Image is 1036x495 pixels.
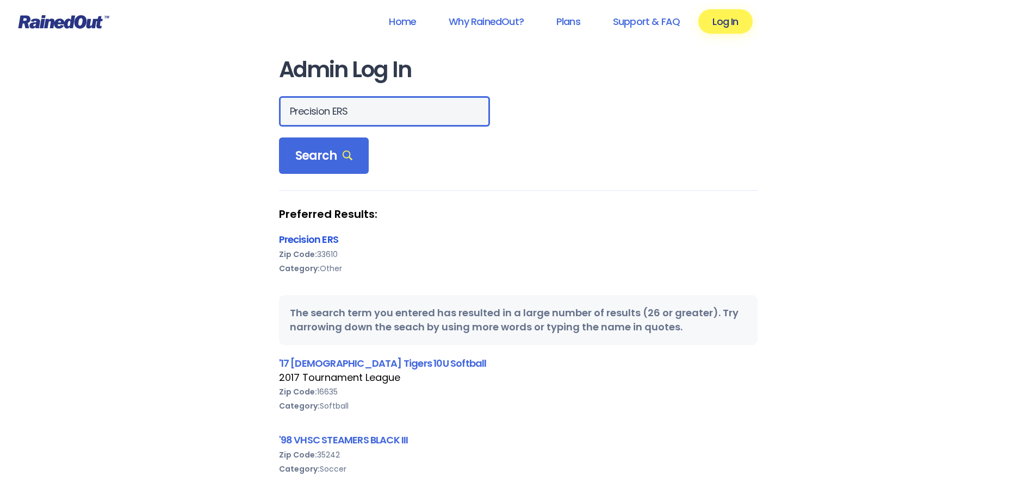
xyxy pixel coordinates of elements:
[279,263,320,274] b: Category:
[599,9,694,34] a: Support & FAQ
[279,385,758,399] div: 16635
[279,386,317,397] b: Zip Code:
[279,462,758,476] div: Soccer
[279,356,758,371] div: '17 [DEMOGRAPHIC_DATA] Tigers 10U Softball
[279,249,317,260] b: Zip Code:
[279,233,338,246] a: Precision ERS
[279,137,369,174] div: Search
[435,9,538,34] a: Why RainedOut?
[279,399,758,413] div: Softball
[279,433,758,447] div: '98 VHSC STEAMERS BLACK III
[279,261,758,275] div: Other
[279,433,408,447] a: '98 VHSC STEAMERS BLACK III
[295,148,353,164] span: Search
[279,232,758,247] div: Precision ERS
[375,9,430,34] a: Home
[698,9,752,34] a: Log In
[279,58,758,82] h1: Admin Log In
[279,448,758,462] div: 35242
[279,207,758,221] strong: Preferred Results:
[279,449,317,460] b: Zip Code:
[279,96,490,127] input: Search Orgs…
[279,356,487,370] a: '17 [DEMOGRAPHIC_DATA] Tigers 10U Softball
[279,400,320,411] b: Category:
[279,295,758,345] div: The search term you entered has resulted in a large number of results (26 or greater). Try narrow...
[542,9,594,34] a: Plans
[279,463,320,474] b: Category:
[279,247,758,261] div: 33610
[279,371,758,385] div: 2017 Tournament League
